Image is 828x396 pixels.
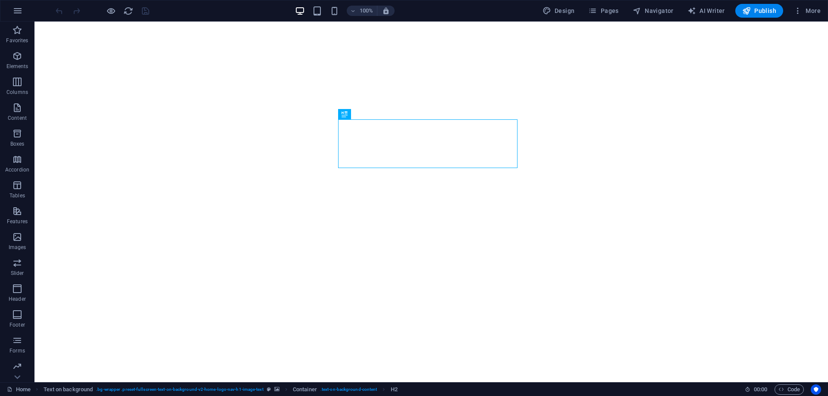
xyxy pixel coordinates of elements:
[539,4,578,18] div: Design (Ctrl+Alt+Y)
[274,387,279,392] i: This element contains a background
[6,37,28,44] p: Favorites
[735,4,783,18] button: Publish
[7,218,28,225] p: Features
[123,6,133,16] i: Reload page
[629,4,677,18] button: Navigator
[123,6,133,16] button: reload
[267,387,271,392] i: This element is a customizable preset
[811,384,821,395] button: Usercentrics
[6,63,28,70] p: Elements
[760,386,761,393] span: :
[793,6,821,15] span: More
[9,296,26,302] p: Header
[9,347,25,354] p: Forms
[745,384,768,395] h6: Session time
[9,192,25,199] p: Tables
[106,6,116,16] button: Click here to leave preview mode and continue editing
[684,4,728,18] button: AI Writer
[382,7,390,15] i: On resize automatically adjust zoom level to fit chosen device.
[543,6,575,15] span: Design
[9,244,26,251] p: Images
[633,6,674,15] span: Navigator
[9,321,25,328] p: Footer
[539,4,578,18] button: Design
[8,115,27,122] p: Content
[585,4,622,18] button: Pages
[96,384,263,395] span: . bg-wrapper .preset-fullscreen-text-on-background-v2-home-logo-nav-h1-image-text
[293,384,317,395] span: Click to select. Double-click to edit
[778,384,800,395] span: Code
[347,6,377,16] button: 100%
[742,6,776,15] span: Publish
[44,384,93,395] span: Click to select. Double-click to edit
[687,6,725,15] span: AI Writer
[391,384,398,395] span: Click to select. Double-click to edit
[320,384,377,395] span: . text-on-background-content
[588,6,618,15] span: Pages
[10,140,25,147] p: Boxes
[754,384,767,395] span: 00 00
[790,4,824,18] button: More
[11,270,24,277] p: Slider
[5,166,29,173] p: Accordion
[7,384,31,395] a: Click to cancel selection. Double-click to open Pages
[360,6,373,16] h6: 100%
[44,384,398,395] nav: breadcrumb
[6,89,28,96] p: Columns
[775,384,804,395] button: Code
